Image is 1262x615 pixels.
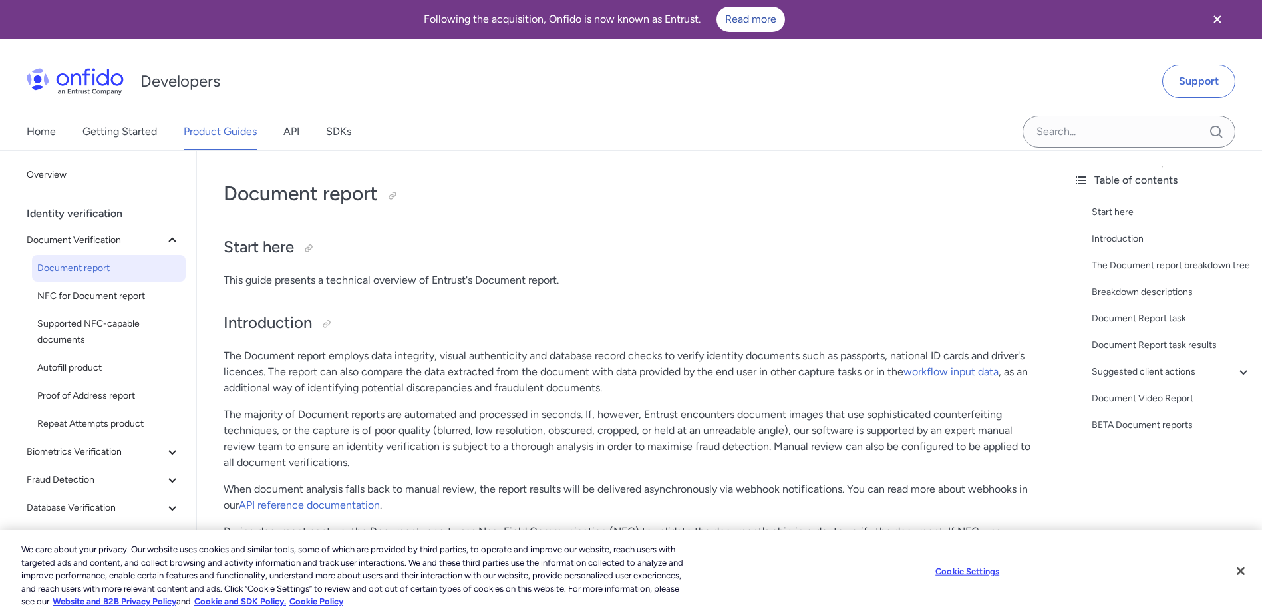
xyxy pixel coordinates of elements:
[32,283,186,309] a: NFC for Document report
[27,200,191,227] div: Identity verification
[32,383,186,409] a: Proof of Address report
[1092,391,1251,407] a: Document Video Report
[283,113,299,150] a: API
[926,558,1009,585] button: Cookie Settings
[53,596,176,606] a: More information about our cookie policy., opens in a new tab
[239,499,380,511] a: API reference documentation
[32,355,186,381] a: Autofill product
[37,388,180,404] span: Proof of Address report
[37,260,180,276] span: Document report
[27,528,164,544] span: eID Verification
[224,348,1036,396] p: The Document report employs data integrity, visual authenticity and database record checks to ver...
[21,495,186,521] button: Database Verification
[27,444,164,460] span: Biometrics Verification
[21,543,694,608] div: We care about your privacy. Our website uses cookies and similar tools, some of which are provide...
[21,467,186,493] button: Fraud Detection
[21,227,186,254] button: Document Verification
[21,439,186,465] button: Biometrics Verification
[27,472,164,488] span: Fraud Detection
[1092,311,1251,327] a: Document Report task
[37,360,180,376] span: Autofill product
[82,113,157,150] a: Getting Started
[1209,11,1225,27] svg: Close banner
[27,232,164,248] span: Document Verification
[326,113,351,150] a: SDKs
[16,7,1193,32] div: Following the acquisition, Onfido is now known as Entrust.
[21,522,186,549] button: eID Verification
[1092,284,1251,300] a: Breakdown descriptions
[224,236,1036,259] h2: Start here
[32,411,186,437] a: Repeat Attempts product
[1023,116,1235,148] input: Onfido search input field
[140,71,220,92] h1: Developers
[224,272,1036,288] p: This guide presents a technical overview of Entrust's Document report.
[27,68,124,95] img: Onfido Logo
[1092,258,1251,274] a: The Document report breakdown tree
[903,365,999,378] a: workflow input data
[224,312,1036,335] h2: Introduction
[27,113,56,150] a: Home
[1092,337,1251,353] a: Document Report task results
[27,167,180,183] span: Overview
[289,596,343,606] a: Cookie Policy
[1092,364,1251,380] a: Suggested client actions
[21,162,186,188] a: Overview
[37,316,180,348] span: Supported NFC-capable documents
[224,407,1036,471] p: The majority of Document reports are automated and processed in seconds. If, however, Entrust enc...
[224,481,1036,513] p: When document analysis falls back to manual review, the report results will be delivered asynchro...
[1092,204,1251,220] a: Start here
[1193,3,1242,36] button: Close banner
[1162,65,1235,98] a: Support
[224,524,1036,572] p: During document capture, the Document report uses Near Field Communication (NFC) to validate the ...
[32,255,186,282] a: Document report
[32,311,186,353] a: Supported NFC-capable documents
[1092,231,1251,247] a: Introduction
[27,500,164,516] span: Database Verification
[1092,417,1251,433] a: BETA Document reports
[37,288,180,304] span: NFC for Document report
[184,113,257,150] a: Product Guides
[716,7,785,32] a: Read more
[1073,172,1251,188] div: Table of contents
[37,416,180,432] span: Repeat Attempts product
[224,180,1036,207] h1: Document report
[1226,556,1255,586] button: Close
[194,596,286,606] a: Cookie and SDK Policy.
